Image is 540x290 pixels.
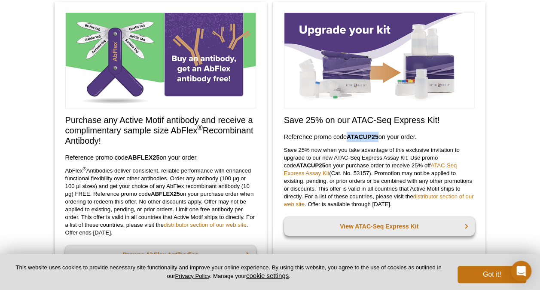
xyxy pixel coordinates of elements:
[458,266,526,283] button: Got it!
[65,152,256,163] h3: Reference promo code on your order.
[284,132,475,142] h3: Reference promo code on your order.
[284,162,457,176] a: ATAC-Seq Express Assay Kit
[128,154,160,161] strong: ABFLEX25
[83,166,86,171] sup: ®
[151,191,180,197] strong: ABFLEX25
[284,217,475,236] a: View ATAC-Seq Express Kit
[284,115,475,125] h2: Save 25% on our ATAC-Seq Express Kit!
[347,133,378,140] strong: ATACUP25
[284,12,475,108] img: Save on ATAC-Seq Express Assay Kit
[65,167,256,237] p: AbFlex Antibodies deliver consistent, reliable performance with enhanced functional flexibility o...
[65,115,256,146] h2: Purchase any Active Motif antibody and receive a complimentary sample size AbFlex Recombinant Ant...
[197,123,202,132] sup: ®
[65,245,256,264] a: Browse AbFlex Antibodies
[296,162,325,169] strong: ATACUP25
[511,261,531,281] div: Open Intercom Messenger
[164,222,247,228] a: distributor section of our web site
[284,193,474,207] a: distributor section of our web site
[14,264,443,280] p: This website uses cookies to provide necessary site functionality and improve your online experie...
[175,273,210,279] a: Privacy Policy
[246,272,289,279] button: cookie settings
[284,146,475,208] p: Save 25% now when you take advantage of this exclusive invitation to upgrade to our new ATAC-Seq ...
[65,12,256,108] img: Free Sample Size AbFlex Antibody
